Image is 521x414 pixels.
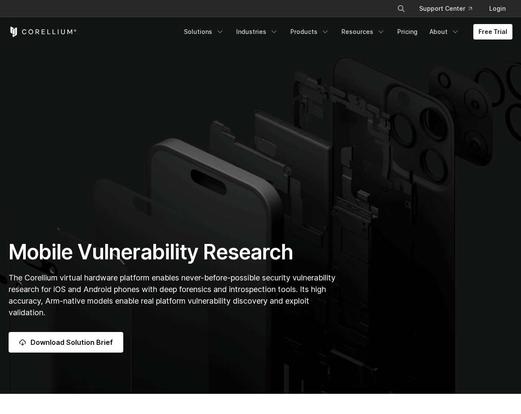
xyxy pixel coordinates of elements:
div: Navigation Menu [387,1,512,16]
a: Solutions [179,24,229,40]
a: Resources [336,24,390,40]
a: Free Trial [473,24,512,40]
a: Industries [231,24,283,40]
a: About [424,24,465,40]
h1: Mobile Vulnerability Research [9,239,339,265]
a: Login [482,1,512,16]
span: The Corellium virtual hardware platform enables never-before-possible security vulnerability rese... [9,273,335,317]
a: Download Solution Brief [9,332,123,353]
a: Products [285,24,335,40]
a: Pricing [392,24,423,40]
a: Corellium Home [9,27,77,37]
button: Search [393,1,409,16]
span: Download Solution Brief [30,337,113,347]
a: Support Center [412,1,479,16]
div: Navigation Menu [179,24,512,40]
